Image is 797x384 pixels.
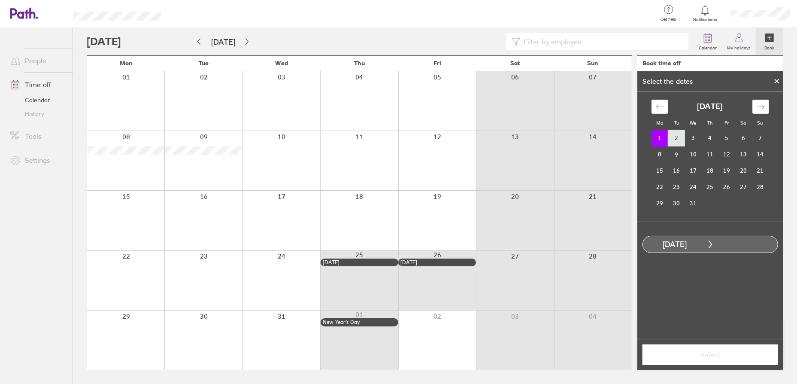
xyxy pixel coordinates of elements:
small: We [690,120,697,126]
td: Choose Thursday, December 18, 2025 as your check-out date. It’s available. [702,163,718,179]
input: Filter by employee [520,34,683,50]
td: Choose Sunday, December 21, 2025 as your check-out date. It’s available. [752,163,769,179]
a: Notifications [691,4,719,22]
span: Select [649,351,772,359]
td: Choose Sunday, December 28, 2025 as your check-out date. It’s available. [752,179,769,195]
td: Choose Saturday, December 13, 2025 as your check-out date. It’s available. [735,146,752,163]
small: Fr [724,120,729,126]
button: Select [642,344,778,365]
td: Choose Friday, December 19, 2025 as your check-out date. It’s available. [718,163,735,179]
td: Selected as start date. Monday, December 1, 2025 [652,130,668,146]
span: Tue [199,60,209,67]
a: Settings [3,152,73,169]
small: Sa [741,120,746,126]
td: Choose Monday, December 8, 2025 as your check-out date. It’s available. [652,146,668,163]
button: [DATE] [204,35,242,49]
label: Book [760,43,780,51]
span: Sat [510,60,520,67]
td: Choose Tuesday, December 16, 2025 as your check-out date. It’s available. [668,163,685,179]
td: Choose Tuesday, December 9, 2025 as your check-out date. It’s available. [668,146,685,163]
span: Fri [433,60,441,67]
div: Book time off [642,60,681,67]
span: Notifications [691,17,719,22]
td: Choose Friday, December 12, 2025 as your check-out date. It’s available. [718,146,735,163]
td: Choose Sunday, December 7, 2025 as your check-out date. It’s available. [752,130,769,146]
div: Move backward to switch to the previous month. [652,100,668,114]
a: History [3,107,73,121]
strong: [DATE] [697,102,723,111]
span: Get help [655,17,683,22]
div: New Year’s Day [323,319,396,325]
a: Tools [3,128,73,145]
div: [DATE] [643,240,706,249]
small: Mo [656,120,663,126]
td: Choose Friday, December 26, 2025 as your check-out date. It’s available. [718,179,735,195]
div: Calendar [642,92,779,222]
td: Choose Thursday, December 25, 2025 as your check-out date. It’s available. [702,179,718,195]
td: Choose Wednesday, December 24, 2025 as your check-out date. It’s available. [685,179,702,195]
td: Choose Tuesday, December 30, 2025 as your check-out date. It’s available. [668,195,685,212]
span: Mon [120,60,133,67]
div: Move forward to switch to the next month. [752,100,769,114]
small: Th [707,120,713,126]
td: Choose Wednesday, December 3, 2025 as your check-out date. It’s available. [685,130,702,146]
span: Sun [587,60,598,67]
div: [DATE] [400,259,474,265]
span: Thu [354,60,365,67]
td: Choose Saturday, December 6, 2025 as your check-out date. It’s available. [735,130,752,146]
td: Choose Wednesday, December 31, 2025 as your check-out date. It’s available. [685,195,702,212]
div: Select the dates [637,77,698,85]
td: Choose Wednesday, December 10, 2025 as your check-out date. It’s available. [685,146,702,163]
td: Choose Thursday, December 4, 2025 as your check-out date. It’s available. [702,130,718,146]
td: Choose Sunday, December 14, 2025 as your check-out date. It’s available. [752,146,769,163]
a: Calendar [694,28,722,55]
a: People [3,52,73,69]
a: Calendar [3,93,73,107]
td: Choose Saturday, December 27, 2025 as your check-out date. It’s available. [735,179,752,195]
td: Choose Monday, December 29, 2025 as your check-out date. It’s available. [652,195,668,212]
label: Calendar [694,43,722,51]
td: Choose Saturday, December 20, 2025 as your check-out date. It’s available. [735,163,752,179]
a: Book [756,28,783,55]
label: My holidays [722,43,756,51]
div: [DATE] [323,259,396,265]
td: Choose Monday, December 22, 2025 as your check-out date. It’s available. [652,179,668,195]
td: Choose Thursday, December 11, 2025 as your check-out date. It’s available. [702,146,718,163]
small: Su [758,120,763,126]
span: Wed [275,60,288,67]
td: Choose Monday, December 15, 2025 as your check-out date. It’s available. [652,163,668,179]
td: Choose Tuesday, December 2, 2025 as your check-out date. It’s available. [668,130,685,146]
td: Choose Tuesday, December 23, 2025 as your check-out date. It’s available. [668,179,685,195]
td: Choose Friday, December 5, 2025 as your check-out date. It’s available. [718,130,735,146]
small: Tu [674,120,679,126]
a: Time off [3,76,73,93]
a: My holidays [722,28,756,55]
td: Choose Wednesday, December 17, 2025 as your check-out date. It’s available. [685,163,702,179]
